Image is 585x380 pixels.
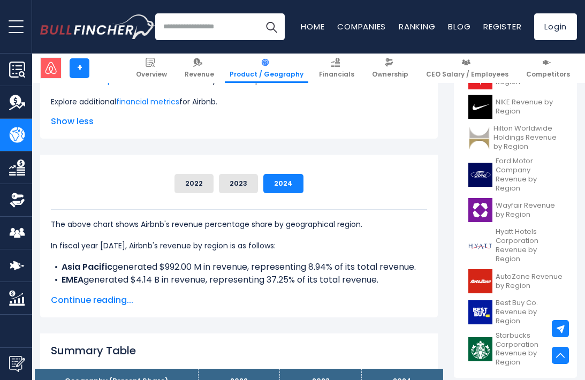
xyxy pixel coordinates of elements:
[399,21,435,32] a: Ranking
[40,14,156,39] img: Bullfincher logo
[496,299,563,326] span: Best Buy Co. Revenue by Region
[51,95,427,108] p: Explore additional for Airbnb.
[230,70,303,79] span: Product / Geography
[462,195,569,225] a: Wayfair Revenue by Region
[372,70,408,79] span: Ownership
[314,54,359,83] a: Financials
[174,174,214,193] button: 2022
[51,286,427,312] li: generated $969.00 M in revenue, representing 8.73% of its total revenue.
[9,192,25,208] img: Ownership
[180,54,219,83] a: Revenue
[468,337,492,361] img: SBUX logo
[468,95,492,119] img: NKE logo
[51,344,427,357] h2: Summary Table
[258,13,285,40] button: Search
[526,70,570,79] span: Competitors
[62,261,112,273] b: Asia Pacific
[468,300,492,324] img: BBY logo
[493,124,563,151] span: Hilton Worldwide Holdings Revenue by Region
[367,54,413,83] a: Ownership
[51,239,427,252] p: In fiscal year [DATE], Airbnb's revenue by region is as follows:
[483,21,521,32] a: Register
[496,331,563,368] span: Starbucks Corporation Revenue by Region
[116,96,179,107] a: financial metrics
[534,13,577,40] a: Login
[462,121,569,154] a: Hilton Worldwide Holdings Revenue by Region
[62,273,83,286] b: EMEA
[468,126,490,150] img: HLT logo
[448,21,470,32] a: Blog
[468,163,492,187] img: F logo
[51,218,427,231] p: The above chart shows Airbnb's revenue percentage share by geographical region.
[301,21,324,32] a: Home
[462,154,569,196] a: Ford Motor Company Revenue by Region
[496,227,563,264] span: Hyatt Hotels Corporation Revenue by Region
[319,70,354,79] span: Financials
[337,21,386,32] a: Companies
[62,286,157,299] b: [GEOGRAPHIC_DATA]
[426,70,508,79] span: CEO Salary / Employees
[462,225,569,267] a: Hyatt Hotels Corporation Revenue by Region
[70,58,89,78] a: +
[421,54,513,83] a: CEO Salary / Employees
[51,294,427,307] span: Continue reading...
[41,58,61,78] img: ABNB logo
[462,329,569,370] a: Starbucks Corporation Revenue by Region
[462,296,569,329] a: Best Buy Co. Revenue by Region
[462,92,569,121] a: NIKE Revenue by Region
[496,157,563,193] span: Ford Motor Company Revenue by Region
[468,198,492,222] img: W logo
[51,273,427,286] li: generated $4.14 B in revenue, representing 37.25% of its total revenue.
[496,272,563,291] span: AutoZone Revenue by Region
[136,70,167,79] span: Overview
[51,261,427,273] li: generated $992.00 M in revenue, representing 8.94% of its total revenue.
[225,54,308,83] a: Product / Geography
[185,70,214,79] span: Revenue
[219,174,258,193] button: 2023
[496,201,563,219] span: Wayfair Revenue by Region
[496,98,563,116] span: NIKE Revenue by Region
[468,234,492,258] img: H logo
[468,269,492,293] img: AZO logo
[51,115,427,128] span: Show less
[521,54,575,83] a: Competitors
[131,54,172,83] a: Overview
[263,174,303,193] button: 2024
[40,14,155,39] a: Go to homepage
[496,69,563,87] span: Tesla Revenue by Region
[462,267,569,296] a: AutoZone Revenue by Region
